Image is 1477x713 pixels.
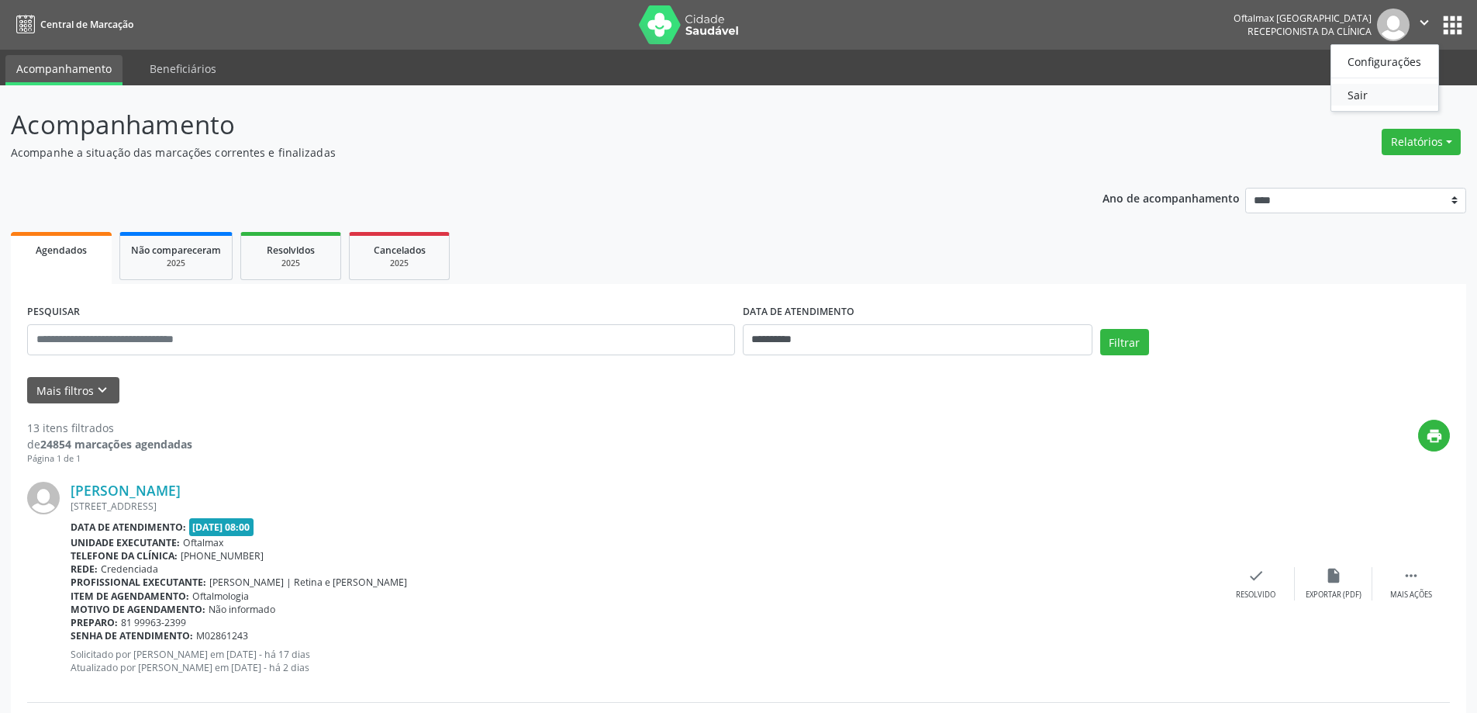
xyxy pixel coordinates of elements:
i:  [1403,567,1420,584]
div: [STREET_ADDRESS] [71,500,1217,513]
b: Profissional executante: [71,576,206,589]
span: Oftalmologia [192,590,249,603]
i:  [1416,14,1433,31]
span: Cancelados [374,244,426,257]
a: Acompanhamento [5,55,123,85]
strong: 24854 marcações agendadas [40,437,192,452]
div: Exportar (PDF) [1306,590,1361,601]
i: print [1426,427,1443,445]
span: Oftalmax [183,536,223,549]
b: Rede: [71,562,98,576]
i: check [1248,567,1265,584]
b: Senha de atendimento: [71,629,193,642]
span: Agendados [36,244,87,257]
span: [DATE] 08:00 [189,518,254,536]
button:  [1410,9,1439,41]
span: [PERSON_NAME] | Retina e [PERSON_NAME] [209,576,407,589]
img: img [27,482,60,514]
p: Acompanhamento [11,106,1030,144]
div: Oftalmax [GEOGRAPHIC_DATA] [1234,12,1372,25]
div: 2025 [361,258,438,269]
p: Solicitado por [PERSON_NAME] em [DATE] - há 17 dias Atualizado por [PERSON_NAME] em [DATE] - há 2... [71,648,1217,674]
span: Não compareceram [131,244,221,257]
b: Data de atendimento: [71,521,186,534]
label: DATA DE ATENDIMENTO [743,300,854,324]
a: Sair [1331,84,1438,106]
div: 13 itens filtrados [27,420,192,436]
span: M02861243 [196,629,248,642]
button: Filtrar [1100,329,1149,355]
p: Acompanhe a situação das marcações correntes e finalizadas [11,144,1030,161]
span: Credenciada [101,562,158,576]
label: PESQUISAR [27,300,80,324]
b: Preparo: [71,616,118,629]
div: Mais ações [1390,590,1432,601]
span: Não informado [209,603,275,616]
span: Recepcionista da clínica [1248,25,1372,38]
p: Ano de acompanhamento [1103,188,1240,207]
i: keyboard_arrow_down [94,382,111,399]
div: 2025 [131,258,221,269]
span: 81 99963-2399 [121,616,186,629]
b: Motivo de agendamento: [71,603,205,616]
div: de [27,436,192,452]
a: Beneficiários [139,55,227,82]
ul:  [1330,44,1439,112]
span: [PHONE_NUMBER] [181,549,264,562]
b: Item de agendamento: [71,590,189,603]
a: Configurações [1331,50,1438,72]
i: insert_drive_file [1325,567,1342,584]
div: Resolvido [1236,590,1275,601]
a: [PERSON_NAME] [71,482,181,499]
span: Central de Marcação [40,18,133,31]
div: Página 1 de 1 [27,452,192,466]
button: Mais filtroskeyboard_arrow_down [27,377,119,404]
a: Central de Marcação [11,12,133,37]
span: Resolvidos [267,244,315,257]
button: apps [1439,12,1466,39]
b: Telefone da clínica: [71,549,178,562]
img: img [1377,9,1410,41]
button: print [1418,420,1450,452]
button: Relatórios [1382,129,1461,155]
b: Unidade executante: [71,536,180,549]
div: 2025 [252,258,330,269]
